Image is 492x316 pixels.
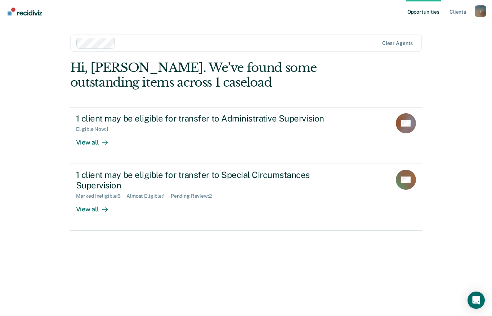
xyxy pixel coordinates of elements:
[76,132,116,146] div: View all
[76,113,329,124] div: 1 client may be eligible for transfer to Administrative Supervision
[475,5,486,17] div: i
[76,199,116,213] div: View all
[382,40,413,46] div: Clear agents
[126,193,171,199] div: Almost Eligible : 1
[70,107,422,164] a: 1 client may be eligible for transfer to Administrative SupervisionEligible Now:1View all
[70,60,352,90] div: Hi, [PERSON_NAME]. We’ve found some outstanding items across 1 caseload
[468,292,485,309] div: Open Intercom Messenger
[171,193,218,199] div: Pending Review : 2
[76,126,114,132] div: Eligible Now : 1
[475,5,486,17] button: Profile dropdown button
[70,164,422,231] a: 1 client may be eligible for transfer to Special Circumstances SupervisionMarked Ineligible:6Almo...
[8,8,42,15] img: Recidiviz
[76,193,126,199] div: Marked Ineligible : 6
[76,170,329,191] div: 1 client may be eligible for transfer to Special Circumstances Supervision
